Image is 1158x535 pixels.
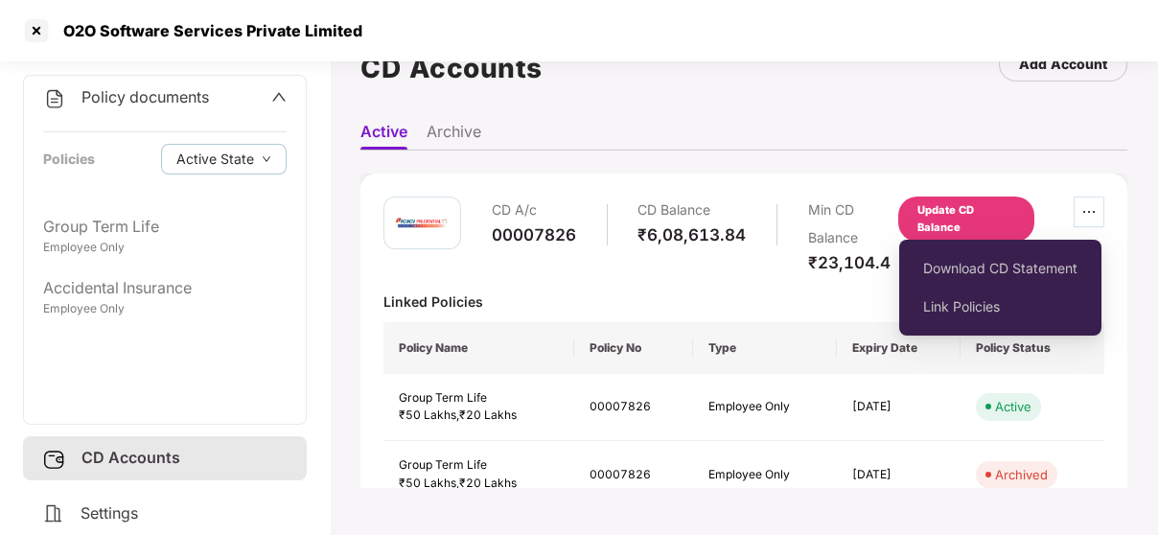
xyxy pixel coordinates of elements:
[176,149,254,170] span: Active State
[383,292,1104,311] div: Linked Policies
[808,252,898,273] div: ₹23,104.4
[837,441,961,509] td: [DATE]
[43,215,287,239] div: Group Term Life
[459,407,517,422] span: ₹20 Lakhs
[81,87,209,106] span: Policy documents
[917,202,1015,236] div: Update CD Balance
[637,197,746,224] div: CD Balance
[360,47,543,89] h1: CD Accounts
[923,258,1077,279] span: Download CD Statement
[43,276,287,300] div: Accidental Insurance
[81,448,180,467] span: CD Accounts
[492,224,576,245] div: 00007826
[574,374,692,442] td: 00007826
[837,322,961,374] th: Expiry Date
[1019,54,1107,75] div: Add Account
[42,448,66,471] img: svg+xml;base64,PHN2ZyB3aWR0aD0iMjUiIGhlaWdodD0iMjQiIHZpZXdCb3g9IjAgMCAyNSAyNCIgZmlsbD0ibm9uZSIgeG...
[837,374,961,442] td: [DATE]
[708,466,822,484] div: Employee Only
[399,407,459,422] span: ₹50 Lakhs ,
[52,21,362,40] div: O2O Software Services Private Limited
[637,224,746,245] div: ₹6,08,613.84
[42,502,65,525] img: svg+xml;base64,PHN2ZyB4bWxucz0iaHR0cDovL3d3dy53My5vcmcvMjAwMC9zdmciIHdpZHRoPSIyNCIgaGVpZ2h0PSIyNC...
[1075,204,1103,220] span: ellipsis
[394,195,451,251] img: iciciprud.png
[81,503,138,523] span: Settings
[360,122,407,150] li: Active
[995,465,1048,484] div: Archived
[574,441,692,509] td: 00007826
[161,144,287,174] button: Active Statedown
[808,197,898,252] div: Min CD Balance
[1074,197,1104,227] button: ellipsis
[459,476,517,490] span: ₹20 Lakhs
[995,397,1031,416] div: Active
[708,398,822,416] div: Employee Only
[43,239,287,257] div: Employee Only
[693,322,837,374] th: Type
[399,476,459,490] span: ₹50 Lakhs ,
[262,154,271,165] span: down
[43,149,95,170] div: Policies
[492,197,576,224] div: CD A/c
[43,300,287,318] div: Employee Only
[399,389,559,407] div: Group Term Life
[399,456,559,475] div: Group Term Life
[383,322,574,374] th: Policy Name
[43,87,66,110] img: svg+xml;base64,PHN2ZyB4bWxucz0iaHR0cDovL3d3dy53My5vcmcvMjAwMC9zdmciIHdpZHRoPSIyNCIgaGVpZ2h0PSIyNC...
[923,296,1077,317] span: Link Policies
[574,322,692,374] th: Policy No
[427,122,481,150] li: Archive
[271,89,287,105] span: up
